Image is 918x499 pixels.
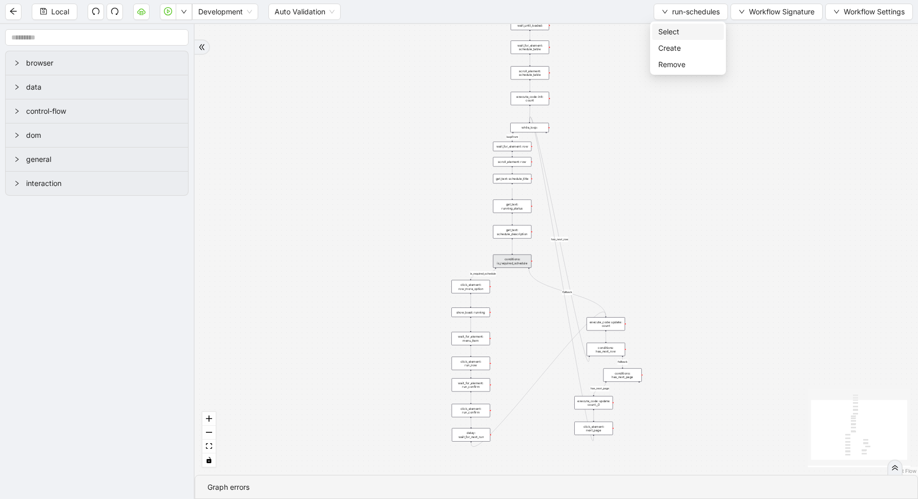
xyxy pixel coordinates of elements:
[6,148,188,171] div: general
[749,6,815,17] span: Workflow Signature
[452,404,490,417] div: click_element: run_confirm
[14,156,20,162] span: right
[452,428,490,442] div: delay: wait_for_next_run
[511,40,549,54] div: wait_for_element: schedule_table
[493,255,531,268] div: conditions: is_required_schedule
[14,84,20,90] span: right
[617,357,628,367] g: Edge from conditions: has_next_row to conditions: has_next_page
[6,99,188,123] div: control-flow
[511,66,549,79] div: scroll_element: schedule_table
[26,106,180,117] span: control-flow
[493,157,531,167] div: scroll_element: row
[111,7,119,15] span: redo
[511,20,549,30] div: wait_until_loaded:
[202,440,216,453] button: fit view
[6,51,188,75] div: browser
[452,378,490,391] div: wait_for_element: run_confirm
[493,142,531,152] div: wait_for_element: row
[739,9,745,15] span: down
[202,426,216,440] button: zoom out
[471,312,606,447] g: Edge from delay: wait_for_next_run to execute_code: update: count
[574,396,613,409] div: execute_code: update: count__0
[672,6,720,17] span: run-schedules
[603,368,642,382] div: conditions: has_next_page
[506,133,518,140] g: Edge from while_loop: to wait_for_element: row
[6,172,188,195] div: interaction
[26,81,180,93] span: data
[198,44,205,51] span: double-right
[275,4,335,19] span: Auto Validation
[181,9,187,15] span: down
[511,92,549,105] div: execute_code: init: count
[88,4,104,20] button: undo
[510,123,549,133] div: while_loop:
[890,468,916,474] a: React Flow attribution
[14,108,20,114] span: right
[202,412,216,426] button: zoom in
[574,422,613,435] div: click_element: next_page
[26,130,180,141] span: dom
[51,6,69,17] span: Local
[133,4,150,20] button: cloud-server
[40,8,47,15] span: save
[654,4,728,20] button: downrun-schedules
[543,136,550,143] span: plus-circle
[530,117,594,441] g: Edge from click_element: next_page to while_loop:
[844,6,905,17] span: Workflow Settings
[14,60,20,66] span: right
[32,4,77,20] button: saveLocal
[493,174,531,184] div: get_text: schedule_title
[891,464,899,471] span: double-right
[493,200,531,213] div: get_text: running_status
[658,43,718,54] span: Create
[493,225,531,239] div: get_text: schedule_description
[198,4,252,19] span: Development
[14,180,20,186] span: right
[587,317,625,330] div: execute_code: update: count
[451,307,490,317] div: show_toast: running
[5,4,22,20] button: arrow-left
[452,357,490,370] div: click_element: run_now
[833,9,840,15] span: down
[825,4,913,20] button: downWorkflow Settings
[510,123,549,133] div: while_loop:plus-circle
[590,383,609,396] g: Edge from conditions: has_next_page to execute_code: update: count__0
[92,7,100,15] span: undo
[451,280,490,294] div: click_element: row_more_option
[6,123,188,147] div: dom
[26,178,180,189] span: interaction
[658,59,718,70] span: Remove
[14,132,20,138] span: right
[662,9,668,15] span: down
[176,4,192,20] button: down
[164,7,172,15] span: play-circle
[107,4,123,20] button: redo
[202,453,216,467] button: toggle interactivity
[530,117,589,362] g: Edge from conditions: has_next_row to while_loop:
[587,343,625,356] div: conditions: has_next_row
[26,154,180,165] span: general
[451,332,490,345] div: wait_for_element: menu_item
[731,4,823,20] button: downWorkflow Signature
[603,368,642,382] div: conditions: has_next_pageplus-circle
[658,26,718,37] span: Select
[470,268,496,279] g: Edge from conditions: is_required_schedule to click_element: row_more_option
[6,75,188,99] div: data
